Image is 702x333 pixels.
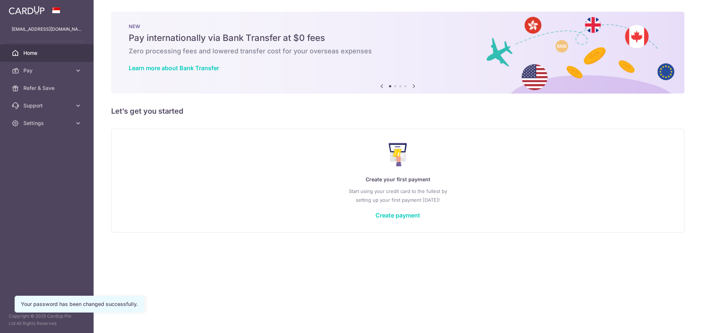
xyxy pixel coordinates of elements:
a: Learn more about Bank Transfer [129,64,219,72]
div: Your password has been changed successfully. [21,300,138,308]
span: Support [23,102,72,109]
span: Settings [23,120,72,127]
p: Create your first payment [126,175,669,184]
h5: Pay internationally via Bank Transfer at $0 fees [129,32,667,44]
h6: Zero processing fees and lowered transfer cost for your overseas expenses [129,47,667,56]
h5: Let’s get you started [111,105,684,117]
p: [EMAIL_ADDRESS][DOMAIN_NAME] [12,26,82,33]
img: Bank transfer banner [111,12,684,94]
p: Start using your credit card to the fullest by setting up your first payment [DATE]! [126,187,669,204]
span: Home [23,49,72,57]
span: Refer & Save [23,84,72,92]
img: Make Payment [389,143,407,166]
span: Pay [23,67,72,74]
a: Create payment [375,212,420,219]
img: CardUp [9,6,45,15]
p: NEW [129,23,667,29]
